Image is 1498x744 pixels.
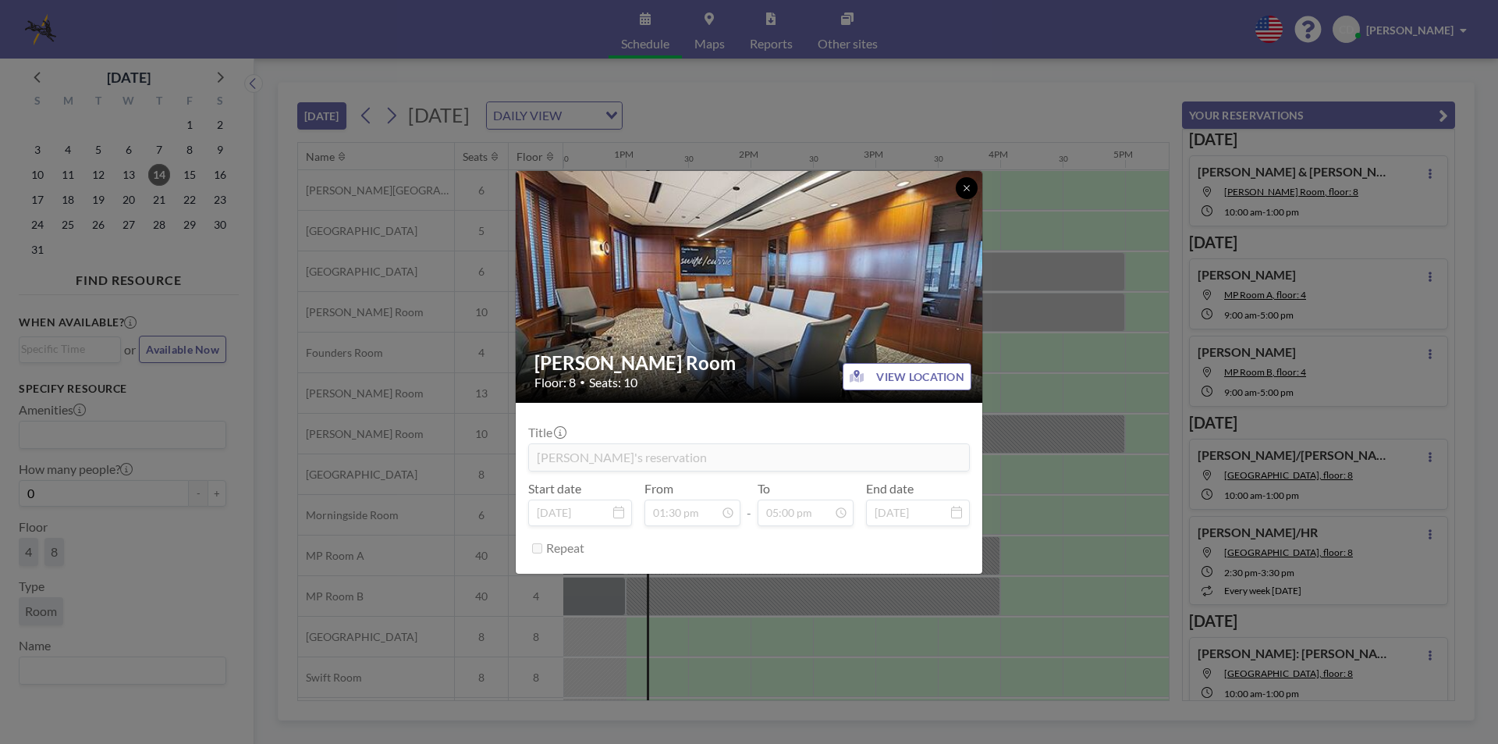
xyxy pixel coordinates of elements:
label: From [644,481,673,497]
label: Start date [528,481,581,497]
h2: [PERSON_NAME] Room [534,351,965,375]
button: VIEW LOCATION [843,363,971,390]
input: (No title) [529,444,969,471]
label: Repeat [546,540,584,556]
span: - [747,486,751,521]
label: End date [866,481,914,497]
span: Seats: 10 [589,375,637,390]
img: 537.jpg [516,110,984,462]
span: • [580,376,585,388]
label: To [758,481,770,497]
span: Floor: 8 [534,375,576,390]
label: Title [528,425,565,440]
